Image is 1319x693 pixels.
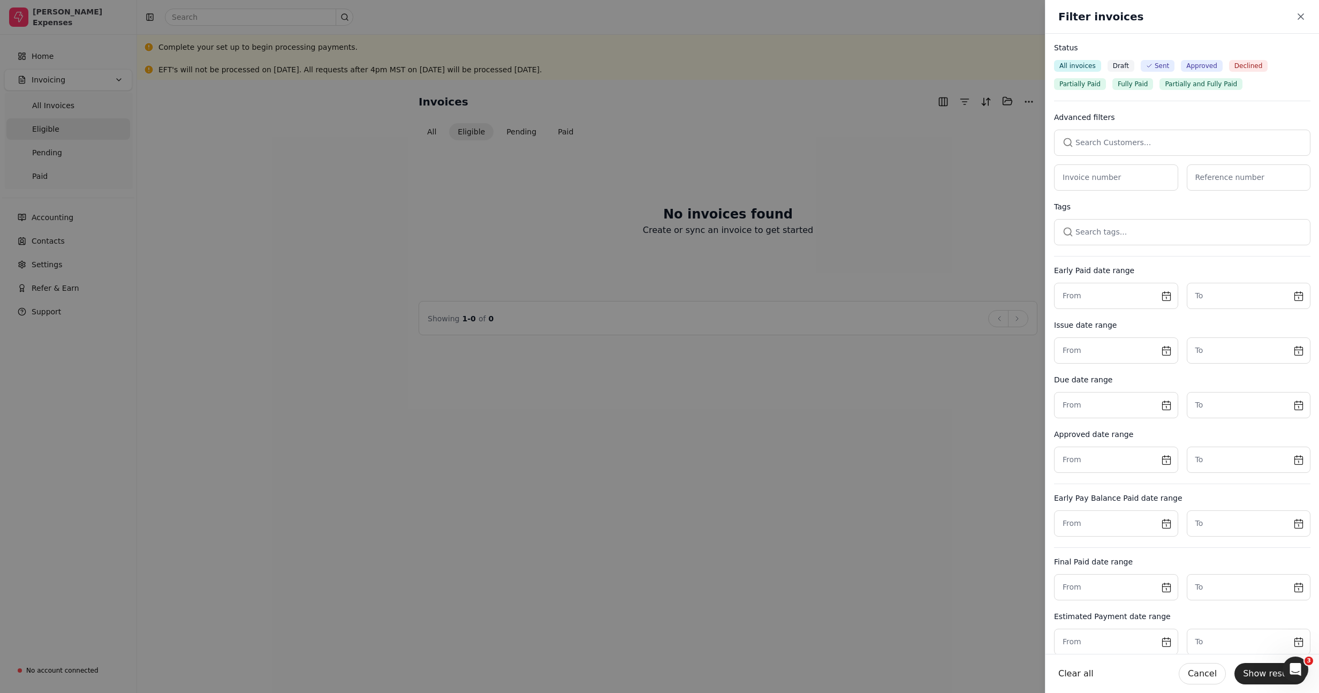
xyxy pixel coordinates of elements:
button: Cancel [1179,663,1226,684]
button: To [1187,392,1311,418]
label: Reference number [1195,172,1265,183]
div: Early Paid date range [1054,265,1310,276]
button: To [1187,629,1311,655]
label: Invoice number [1063,172,1121,183]
span: All invoices [1059,61,1096,71]
h2: Filter invoices [1058,9,1143,25]
div: Approved date range [1054,429,1310,440]
button: Approved [1181,60,1223,72]
label: From [1063,636,1081,647]
button: To [1187,337,1311,364]
button: From [1054,574,1178,600]
button: From [1054,283,1178,309]
label: From [1063,454,1081,465]
button: To [1187,574,1311,600]
button: From [1054,447,1178,473]
div: Tags [1054,201,1310,213]
button: From [1054,510,1178,537]
button: Clear all [1058,663,1094,684]
span: 3 [1305,657,1313,665]
button: From [1054,337,1178,364]
span: Declined [1234,61,1263,71]
div: Early Pay Balance Paid date range [1054,493,1310,504]
label: From [1063,290,1081,302]
button: Partially Paid [1054,78,1106,90]
label: To [1195,582,1203,593]
button: Sent [1141,60,1174,72]
button: All invoices [1054,60,1101,72]
div: Issue date range [1054,320,1310,331]
button: From [1054,629,1178,655]
div: Estimated Payment date range [1054,611,1310,622]
button: To [1187,510,1311,537]
label: To [1195,454,1203,465]
button: Partially and Fully Paid [1159,78,1242,90]
label: To [1195,345,1203,356]
label: From [1063,345,1081,356]
span: Partially and Fully Paid [1165,79,1237,89]
label: To [1195,290,1203,302]
div: Advanced filters [1054,112,1310,123]
label: From [1063,400,1081,411]
button: Fully Paid [1112,78,1153,90]
label: To [1195,636,1203,647]
button: Show results [1234,663,1306,684]
label: From [1063,582,1081,593]
div: Final Paid date range [1054,556,1310,568]
button: Draft [1108,60,1134,72]
div: Due date range [1054,374,1310,386]
span: Fully Paid [1118,79,1148,89]
label: To [1195,400,1203,411]
button: Declined [1229,60,1268,72]
label: From [1063,518,1081,529]
label: To [1195,518,1203,529]
span: Draft [1113,61,1129,71]
div: Status [1054,42,1310,54]
button: From [1054,392,1178,418]
iframe: Intercom live chat [1283,657,1308,682]
span: Approved [1186,61,1217,71]
button: To [1187,447,1311,473]
button: To [1187,283,1311,309]
span: Partially Paid [1059,79,1101,89]
span: Sent [1155,61,1169,71]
